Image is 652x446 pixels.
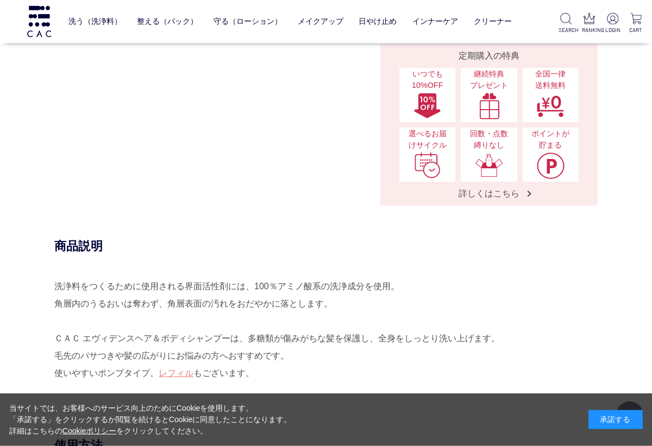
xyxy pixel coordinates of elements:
img: 回数・点数縛りなし [475,152,503,179]
a: 洗う（洗浄料） [68,9,122,34]
span: 詳しくはこちら [448,188,530,199]
a: クリーナー [474,9,512,34]
a: インナーケア [412,9,458,34]
span: いつでも10%OFF [405,68,450,92]
div: 商品説明 [54,238,598,254]
span: 回数・点数縛りなし [466,128,511,151]
img: 継続特典プレゼント [475,92,503,119]
a: メイクアップ [298,9,343,34]
p: LOGIN [605,26,620,34]
div: 当サイトでは、お客様へのサービス向上のためにCookieを使用します。 「承諾する」をクリックするか閲覧を続けるとCookieに同意したことになります。 詳細はこちらの をクリックしてください。 [9,403,292,437]
a: RANKING [582,13,597,34]
a: レフィル [159,368,193,378]
span: ポイントが貯まる [528,128,573,151]
span: 継続特典 プレゼント [466,68,511,92]
a: Cookieポリシー [62,426,117,435]
p: CART [629,26,643,34]
img: 選べるお届けサイクル [413,152,442,179]
img: logo [26,6,53,37]
p: RANKING [582,26,597,34]
a: CART [629,13,643,34]
a: 整える（パック） [137,9,198,34]
p: SEARCH [559,26,573,34]
img: 全国一律送料無料 [536,92,565,119]
span: 全国一律 送料無料 [528,68,573,92]
div: 承諾する [588,410,643,429]
img: いつでも10%OFF [413,92,442,119]
a: 守る（ローション） [214,9,282,34]
img: ポイントが貯まる [536,152,565,179]
div: 洗浄料をつくるために使用される界面活性剤には、100％アミノ酸系の洗浄成分を使用。 角層内のうるおいは奪わず、角層表面の汚れをおだやかに落とします。 ＣＡＣ エヴィデンスヘア＆ボディシャンプーは... [54,278,598,399]
span: 選べるお届けサイクル [405,128,450,151]
a: SEARCH [559,13,573,34]
a: 定期購入の特典 いつでも10%OFFいつでも10%OFF 継続特典プレゼント継続特典プレゼント 全国一律送料無料全国一律送料無料 選べるお届けサイクル選べるお届けサイクル 回数・点数縛りなし回数... [380,44,598,206]
a: 日やけ止め [359,9,397,34]
a: LOGIN [605,13,620,34]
